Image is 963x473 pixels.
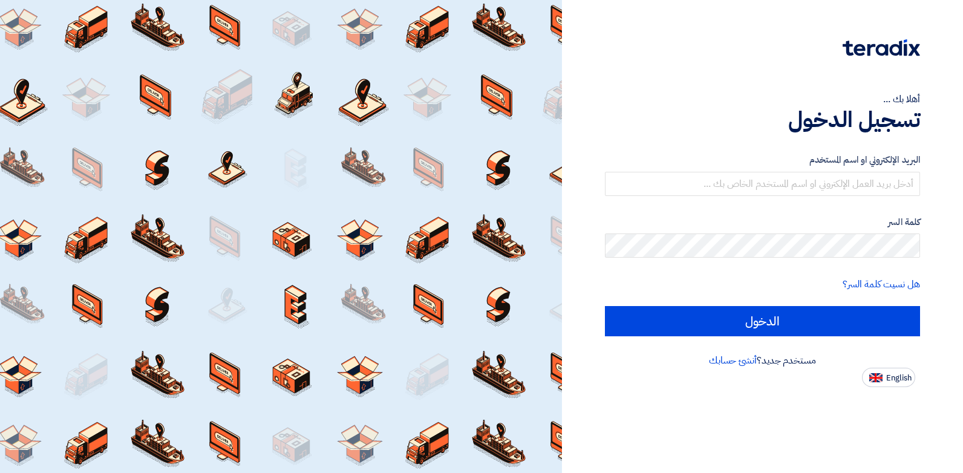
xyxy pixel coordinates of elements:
a: هل نسيت كلمة السر؟ [843,277,920,292]
img: Teradix logo [843,39,920,56]
input: الدخول [605,306,920,336]
div: أهلا بك ... [605,92,920,106]
label: كلمة السر [605,215,920,229]
span: English [886,374,912,382]
a: أنشئ حسابك [709,353,757,368]
img: en-US.png [869,373,883,382]
h1: تسجيل الدخول [605,106,920,133]
div: مستخدم جديد؟ [605,353,920,368]
button: English [862,368,915,387]
label: البريد الإلكتروني او اسم المستخدم [605,153,920,167]
input: أدخل بريد العمل الإلكتروني او اسم المستخدم الخاص بك ... [605,172,920,196]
